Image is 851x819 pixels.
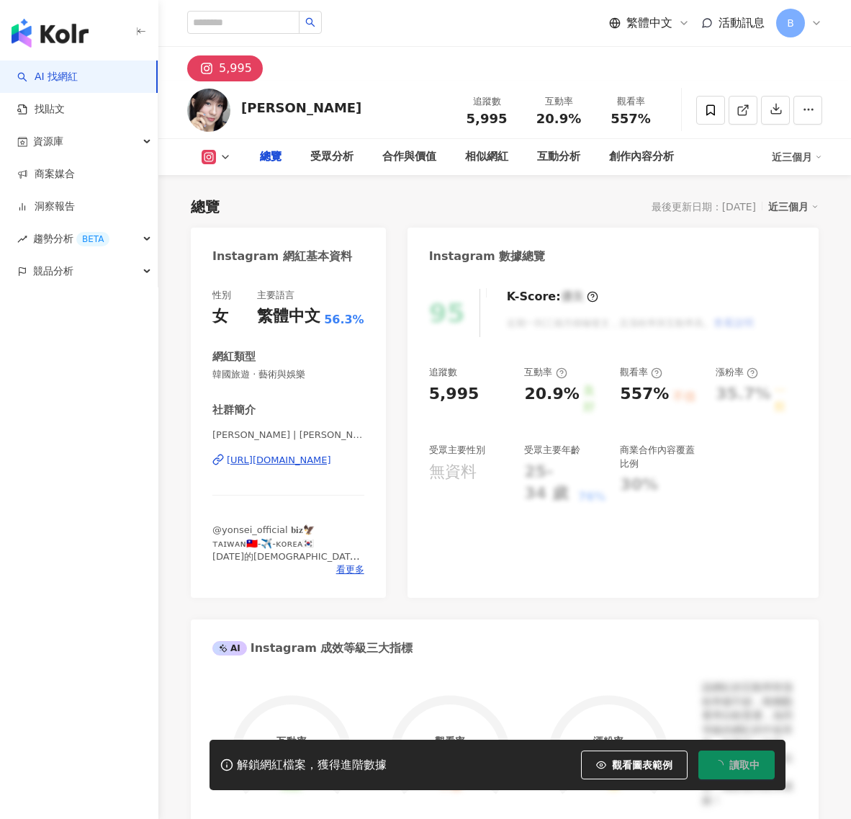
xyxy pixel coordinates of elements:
[212,368,364,381] span: 韓國旅遊 · 藝術與娛樂
[429,249,546,264] div: Instagram 數據總覽
[257,305,320,328] div: 繁體中文
[652,201,756,212] div: 最後更新日期：[DATE]
[382,148,436,166] div: 合作與價值
[241,99,361,117] div: [PERSON_NAME]
[593,735,623,747] div: 漲粉率
[237,758,387,773] div: 解鎖網紅檔案，獲得進階數據
[435,735,465,747] div: 觀看率
[12,19,89,48] img: logo
[219,58,252,79] div: 5,995
[711,758,725,771] span: loading
[212,289,231,302] div: 性別
[17,200,75,214] a: 洞察報告
[429,444,485,457] div: 受眾主要性別
[716,366,758,379] div: 漲粉率
[187,55,263,81] button: 5,995
[524,383,579,416] div: 20.9%
[212,403,256,418] div: 社群簡介
[191,197,220,217] div: 總覽
[212,305,228,328] div: 女
[76,232,109,246] div: BETA
[620,444,701,470] div: 商業合作內容覆蓋比例
[609,148,674,166] div: 創作內容分析
[429,461,477,483] div: 無資料
[467,111,508,126] span: 5,995
[17,70,78,84] a: searchAI 找網紅
[772,146,822,169] div: 近三個月
[611,112,651,126] span: 557%
[305,17,315,27] span: search
[310,148,354,166] div: 受眾分析
[612,759,672,771] span: 觀看圖表範例
[603,94,658,109] div: 觀看率
[620,383,669,406] div: 557%
[536,112,581,126] span: 20.9%
[212,349,256,364] div: 網紅類型
[429,383,479,406] div: 5,995
[227,454,331,467] div: [URL][DOMAIN_NAME]
[702,681,797,807] div: 該網紅的互動率和漲粉率都不錯，唯獨觀看率比較普通，為同等級的網紅的中低等級，效果不一定會好，但仍然建議可以發包開箱類型的案型，應該會比較有成效！
[212,641,247,655] div: AI
[524,366,567,379] div: 互動率
[336,563,364,576] span: 看更多
[465,148,508,166] div: 相似網紅
[212,429,364,442] span: [PERSON_NAME] | [PERSON_NAME].0
[187,89,230,132] img: KOL Avatar
[581,751,688,779] button: 觀看圖表範例
[531,94,586,109] div: 互動率
[212,454,364,467] a: [URL][DOMAIN_NAME]
[212,640,413,656] div: Instagram 成效等級三大指標
[257,289,294,302] div: 主要語言
[324,312,364,328] span: 56.3%
[212,249,352,264] div: Instagram 網紅基本資料
[768,197,819,216] div: 近三個月
[787,15,794,31] span: B
[260,148,282,166] div: 總覽
[33,125,63,158] span: 資源庫
[537,148,580,166] div: 互動分析
[212,524,360,601] span: @yonsei_official 𝐛𝐢𝐳🦅 ᴛᴀɪᴡᴀɴ🇹🇼-✈️-ᴋᴏʀᴇᴀ🇰🇷 [DATE]的[DEMOGRAPHIC_DATA]大學生🤩My name is [PERSON_NAME]🩷 ...
[33,223,109,255] span: 趨勢分析
[33,255,73,287] span: 競品分析
[507,289,598,305] div: K-Score :
[17,102,65,117] a: 找貼文
[276,735,307,747] div: 互動率
[698,751,775,779] button: 讀取中
[626,15,672,31] span: 繁體中文
[459,94,514,109] div: 追蹤數
[620,366,662,379] div: 觀看率
[17,167,75,182] a: 商案媒合
[719,16,765,30] span: 活動訊息
[729,759,760,771] span: 讀取中
[429,366,457,379] div: 追蹤數
[524,444,580,457] div: 受眾主要年齡
[17,234,27,244] span: rise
